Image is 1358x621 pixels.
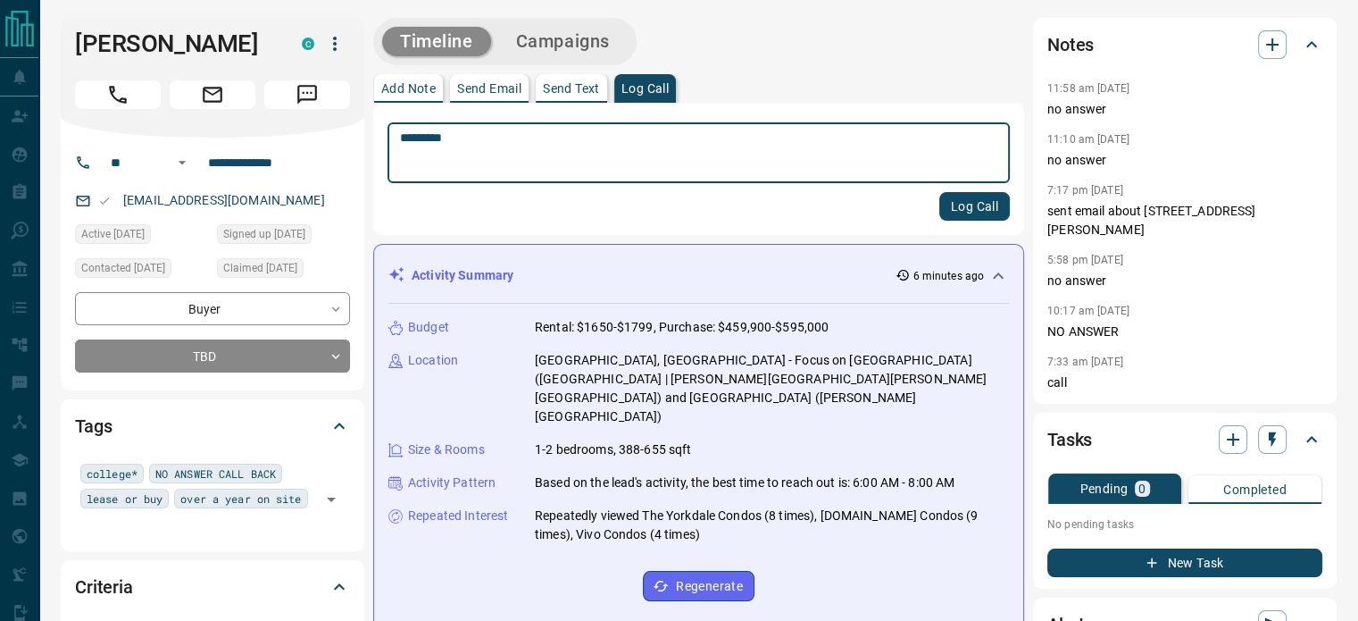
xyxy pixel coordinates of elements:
p: 7:33 am [DATE] [1047,356,1123,368]
span: Claimed [DATE] [223,259,297,277]
button: Campaigns [498,27,628,56]
p: Based on the lead's activity, the best time to reach out is: 6:00 AM - 8:00 AM [535,474,954,492]
button: Open [319,487,344,512]
h2: Tags [75,412,112,441]
button: New Task [1047,549,1322,577]
p: 5:58 pm [DATE] [1047,254,1123,266]
p: 10:17 am [DATE] [1047,305,1129,317]
span: NO ANSWER CALL BACK [155,465,276,483]
div: Criteria [75,566,350,608]
div: Tags [75,405,350,448]
p: Budget [408,318,449,337]
p: call [1047,373,1322,392]
div: Thu Sep 11 2025 [217,258,350,283]
div: Tue Oct 14 2025 [75,224,208,249]
p: sent email about [STREET_ADDRESS][PERSON_NAME] [1047,202,1322,239]
span: college* [87,465,137,483]
p: Rental: $1650-$1799, Purchase: $459,900-$595,000 [535,318,829,337]
p: 11:10 am [DATE] [1047,133,1129,146]
p: Repeatedly viewed The Yorkdale Condos (8 times), [DOMAIN_NAME] Condos (9 times), Vivo Condos (4 t... [535,507,1009,544]
p: no answer [1047,272,1322,290]
span: Call [75,80,161,109]
h1: [PERSON_NAME] [75,29,275,58]
p: [GEOGRAPHIC_DATA], [GEOGRAPHIC_DATA] - Focus on [GEOGRAPHIC_DATA] ([GEOGRAPHIC_DATA] | [PERSON_NA... [535,351,1009,426]
p: NO ANSWER [1047,323,1322,341]
h2: Criteria [75,573,133,601]
p: Add Note [381,82,436,95]
a: [EMAIL_ADDRESS][DOMAIN_NAME] [123,193,325,207]
button: Open [171,152,193,173]
button: Timeline [382,27,491,56]
button: Log Call [939,192,1010,221]
p: Completed [1223,483,1287,496]
div: TBD [75,340,350,373]
p: Pending [1079,483,1128,495]
p: 11:58 am [DATE] [1047,82,1129,95]
p: Activity Pattern [408,474,496,492]
h2: Tasks [1047,425,1092,454]
span: lease or buy [87,490,162,508]
p: Location [408,351,458,370]
div: Wed Oct 08 2025 [75,258,208,283]
p: no answer [1047,100,1322,119]
span: over a year on site [180,490,301,508]
p: Activity Summary [412,266,513,285]
p: Repeated Interest [408,507,508,525]
p: Log Call [621,82,669,95]
p: no answer [1047,151,1322,170]
p: 6 minutes ago [913,268,984,284]
p: Size & Rooms [408,441,485,459]
div: Sat Mar 27 2021 [217,224,350,249]
span: Message [264,80,350,109]
span: Signed up [DATE] [223,225,305,243]
div: Buyer [75,292,350,325]
p: No pending tasks [1047,511,1322,538]
p: 7:17 pm [DATE] [1047,184,1123,197]
p: Send Text [543,82,600,95]
p: Send Email [457,82,521,95]
div: condos.ca [302,38,314,50]
h2: Notes [1047,30,1094,59]
svg: Email Valid [98,195,111,207]
span: Email [170,80,255,109]
span: Active [DATE] [81,225,145,243]
div: Notes [1047,23,1322,66]
button: Regenerate [643,571,754,601]
div: Tasks [1047,418,1322,461]
p: 0 [1138,483,1146,495]
div: Activity Summary6 minutes ago [388,259,1009,292]
p: 1-2 bedrooms, 388-655 sqft [535,441,691,459]
span: Contacted [DATE] [81,259,165,277]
